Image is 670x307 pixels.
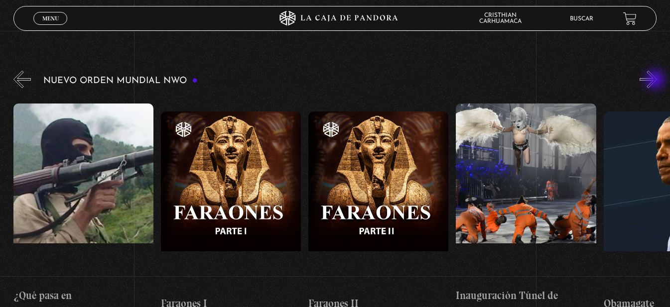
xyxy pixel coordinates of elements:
[42,15,59,21] span: Menu
[570,16,593,22] a: Buscar
[43,76,198,86] h3: Nuevo Orden Mundial NWO
[39,24,62,31] span: Cerrar
[13,71,31,88] button: Previous
[623,12,637,25] a: View your shopping cart
[479,12,532,24] span: cristhian carhuamaca
[640,71,657,88] button: Next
